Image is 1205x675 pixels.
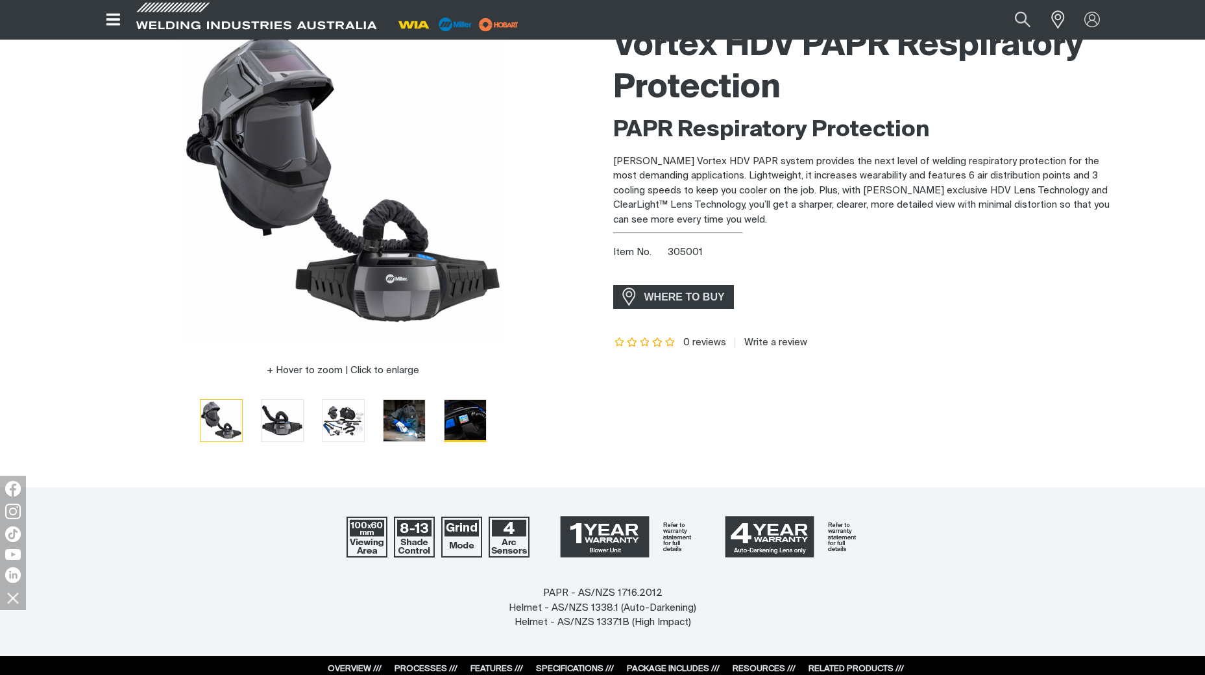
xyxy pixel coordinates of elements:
[200,399,243,442] button: Go to slide 1
[668,247,703,257] span: 305001
[444,400,486,441] img: Vortex HDV PAPR System
[613,154,1112,228] p: [PERSON_NAME] Vortex HDV PAPR system provides the next level of welding respiratory protection fo...
[613,285,735,309] a: WHERE TO BUY
[489,517,529,558] img: 4 Arc Sensors
[613,338,677,347] span: Rating: {0}
[5,481,21,497] img: Facebook
[347,517,387,558] img: 97x60mm Viewing Area
[323,400,364,441] img: Vortex HDV PAPR System
[683,337,726,347] span: 0 reviews
[2,587,24,609] img: hide socials
[322,399,365,442] button: Go to slide 3
[394,517,435,558] img: Welding Shade 8-12.5
[475,15,522,34] img: miller
[627,665,720,673] a: PACKAGE INCLUDES ///
[470,665,523,673] a: FEATURES ///
[383,400,425,441] img: Vortex HDV PAPR System
[536,665,614,673] a: SPECIFICATIONS ///
[261,399,304,442] button: Go to slide 2
[395,665,457,673] a: PROCESSES ///
[5,504,21,519] img: Instagram
[259,363,427,378] button: Hover to zoom | Click to enlarge
[636,287,733,308] span: WHERE TO BUY
[733,665,796,673] a: RESOURCES ///
[613,116,1112,145] h2: PAPR Respiratory Protection
[441,517,482,558] img: Lens Grind Mode
[613,245,666,260] span: Item No.
[509,586,696,630] div: PAPR - AS/NZS 1716.2012 Helmet - AS/NZS 1338.1 (Auto-Darkening) Helmet - AS/NZS 1337.1B (High Imp...
[201,400,242,441] img: Vortex HDV PAPR System
[984,5,1044,34] input: Product name or item number...
[5,526,21,542] img: TikTok
[536,510,694,563] a: 1 Year Warranty
[701,510,859,563] a: 4 Year Warranty - Auto-Darkening Lens only
[181,19,505,343] img: Vortex HDV PAPR System
[262,400,303,441] img: Vortex HDV PAPR System
[328,665,382,673] a: OVERVIEW ///
[734,337,807,349] a: Write a review
[444,399,487,442] button: Go to slide 5
[383,399,426,442] button: Go to slide 4
[1001,5,1045,34] button: Search products
[5,567,21,583] img: LinkedIn
[809,665,904,673] a: RELATED PRODUCTS ///
[475,19,522,29] a: miller
[613,25,1112,110] h1: Vortex HDV PAPR Respiratory Protection
[5,549,21,560] img: YouTube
